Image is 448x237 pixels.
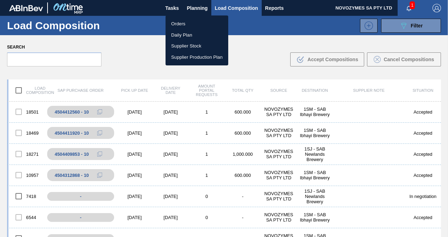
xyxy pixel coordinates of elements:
[166,30,228,41] a: Daily Plan
[166,18,228,30] a: Orders
[166,40,228,52] a: Supplier Stock
[166,52,228,63] a: Supplier Production Plan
